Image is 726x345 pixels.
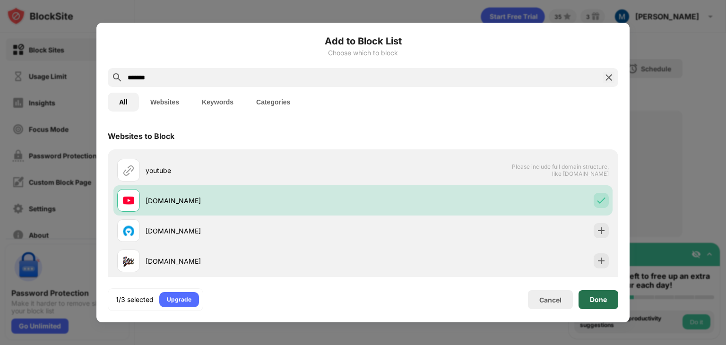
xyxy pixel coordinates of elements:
button: Keywords [190,93,245,112]
div: Done [590,296,607,303]
h6: Add to Block List [108,34,618,48]
div: 1/3 selected [116,295,154,304]
div: [DOMAIN_NAME] [146,256,363,266]
div: Cancel [539,296,562,304]
img: favicons [123,255,134,267]
div: Upgrade [167,295,191,304]
img: search-close [603,72,614,83]
span: Please include full domain structure, like [DOMAIN_NAME] [511,163,609,177]
div: Websites to Block [108,131,174,141]
button: Categories [245,93,302,112]
img: search.svg [112,72,123,83]
img: favicons [123,195,134,206]
button: All [108,93,139,112]
div: [DOMAIN_NAME] [146,196,363,206]
div: [DOMAIN_NAME] [146,226,363,236]
img: url.svg [123,164,134,176]
div: Choose which to block [108,49,618,57]
button: Websites [139,93,190,112]
img: favicons [123,225,134,236]
div: youtube [146,165,363,175]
